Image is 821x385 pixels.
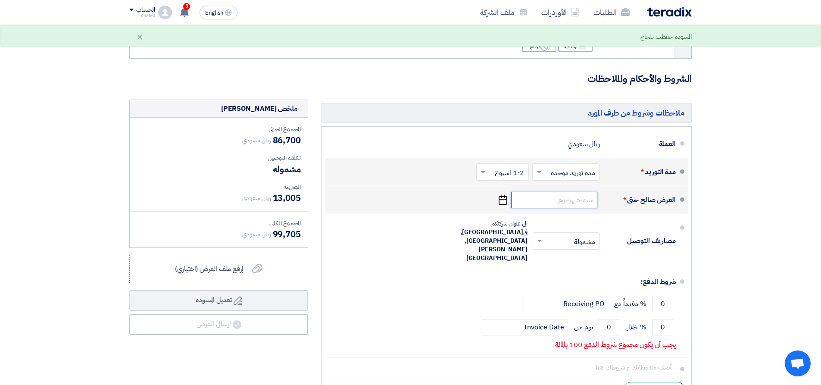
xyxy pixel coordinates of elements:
input: payment-term-2 [652,319,673,335]
input: سنة-شهر-يوم [511,192,597,208]
div: ريال سعودي [568,136,600,152]
span: إرفع ملف العرض (اختياري) [175,264,243,274]
span: 86,700 [273,134,301,147]
button: إرسال العرض [129,314,308,335]
span: 99,705 [273,228,301,241]
input: payment-term-2 [599,319,619,335]
input: أضف ملاحظاتك و شروطك هنا [332,359,676,376]
div: الى عنوان شركتكم في [433,219,528,263]
input: payment-term-2 [522,296,608,312]
div: غير متاح [522,41,556,52]
button: تعديل المسوده [129,290,308,311]
img: Teradix logo [647,7,692,17]
input: payment-term-2 [482,319,568,335]
span: 13,005 [273,191,301,204]
div: × [136,31,144,42]
span: 2 [183,3,190,10]
h5: ملاحظات وشروط من طرف المورد [321,103,692,122]
p: يجب أن يكون مجموع شروط الدفع 100 بالمائة [555,341,676,349]
span: يوم من [574,323,593,332]
div: المسوده حفظت بنجاح [640,32,692,42]
h3: الشروط والأحكام والملاحظات [129,72,692,86]
div: شروط الدفع: [339,272,676,292]
a: ملف الشركة [473,2,534,22]
a: Open chat [785,351,811,376]
button: English [200,6,237,19]
a: الطلبات [587,2,637,22]
img: profile_test.png [158,6,172,19]
span: [GEOGRAPHIC_DATA], [GEOGRAPHIC_DATA], [PERSON_NAME][GEOGRAPHIC_DATA] [460,228,528,263]
div: بنود فرعية [558,41,593,52]
div: العملة [607,134,676,154]
span: مشموله [273,163,301,175]
span: ريال سعودي [242,230,271,239]
div: المجموع الكلي [137,219,301,228]
div: المجموع الجزئي [137,125,301,134]
span: ريال سعودي [242,136,271,145]
a: الأوردرات [534,2,587,22]
span: % خلال [625,323,646,332]
span: ريال سعودي [242,194,271,203]
input: payment-term-1 [652,296,673,312]
div: الضريبة [137,182,301,191]
div: تكلفه التوصيل [137,153,301,163]
div: الحساب [136,6,155,14]
div: مصاريف التوصيل [607,231,676,251]
div: ملخص [PERSON_NAME] [221,103,297,114]
span: English [205,10,223,16]
span: % مقدماً مع [614,300,646,308]
div: Khaled [129,13,155,18]
div: مدة التوريد [607,162,676,182]
div: العرض صالح حتى [607,190,676,210]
